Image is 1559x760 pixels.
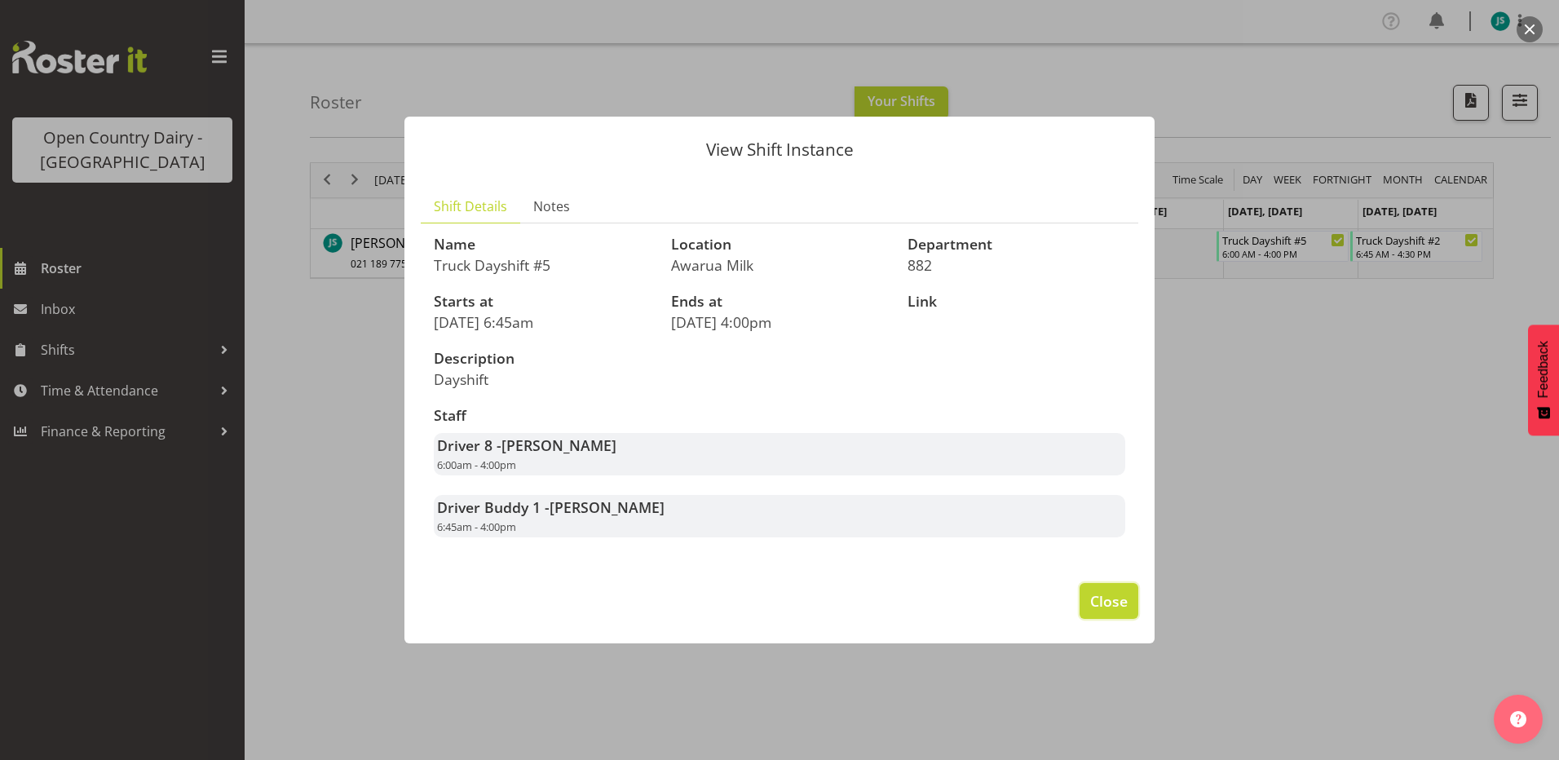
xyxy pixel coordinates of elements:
[434,294,651,310] h3: Starts at
[434,236,651,253] h3: Name
[550,497,665,517] span: [PERSON_NAME]
[437,435,616,455] strong: Driver 8 -
[434,370,770,388] p: Dayshift
[437,497,665,517] strong: Driver Buddy 1 -
[434,256,651,274] p: Truck Dayshift #5
[671,294,889,310] h3: Ends at
[1080,583,1138,619] button: Close
[1510,711,1526,727] img: help-xxl-2.png
[533,197,570,216] span: Notes
[501,435,616,455] span: [PERSON_NAME]
[671,313,889,331] p: [DATE] 4:00pm
[437,457,516,472] span: 6:00am - 4:00pm
[434,408,1125,424] h3: Staff
[437,519,516,534] span: 6:45am - 4:00pm
[421,141,1138,158] p: View Shift Instance
[671,236,889,253] h3: Location
[908,236,1125,253] h3: Department
[434,351,770,367] h3: Description
[1528,325,1559,435] button: Feedback - Show survey
[434,197,507,216] span: Shift Details
[1536,341,1551,398] span: Feedback
[434,313,651,331] p: [DATE] 6:45am
[908,294,1125,310] h3: Link
[671,256,889,274] p: Awarua Milk
[1090,590,1128,612] span: Close
[908,256,1125,274] p: 882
